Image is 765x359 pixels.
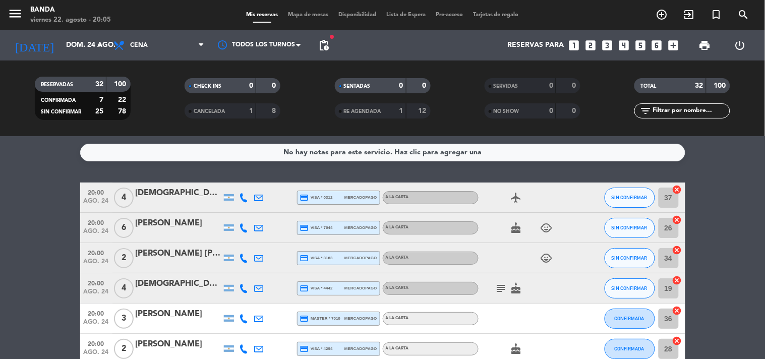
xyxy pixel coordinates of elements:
[194,109,225,114] span: CANCELADA
[541,252,553,264] i: child_care
[605,248,655,268] button: SIN CONFIRMAR
[84,216,109,228] span: 20:00
[399,107,403,114] strong: 1
[136,338,221,351] div: [PERSON_NAME]
[114,188,134,208] span: 4
[114,81,128,88] strong: 100
[114,218,134,238] span: 6
[241,12,283,18] span: Mis reservas
[333,12,381,18] span: Disponibilidad
[422,82,428,89] strong: 0
[344,109,381,114] span: RE AGENDADA
[672,215,682,225] i: cancel
[136,187,221,200] div: [DEMOGRAPHIC_DATA][PERSON_NAME]
[344,285,377,291] span: mercadopago
[136,247,221,260] div: [PERSON_NAME] [PERSON_NAME]
[541,222,553,234] i: child_care
[711,9,723,21] i: turned_in_not
[249,107,253,114] strong: 1
[617,39,630,52] i: looks_4
[667,39,680,52] i: add_box
[300,223,309,232] i: credit_card
[639,105,652,117] i: filter_list
[640,84,656,89] span: TOTAL
[84,186,109,198] span: 20:00
[723,30,757,61] div: LOG OUT
[615,346,644,351] span: CONFIRMADA
[634,39,647,52] i: looks_5
[567,39,580,52] i: looks_one
[329,34,335,40] span: fiber_manual_record
[399,82,403,89] strong: 0
[344,224,377,231] span: mercadopago
[494,109,519,114] span: NO SHOW
[510,282,522,294] i: cake
[605,278,655,298] button: SIN CONFIRMAR
[656,9,668,21] i: add_circle_outline
[30,15,111,25] div: viernes 22. agosto - 20:05
[344,345,377,352] span: mercadopago
[300,284,309,293] i: credit_card
[605,218,655,238] button: SIN CONFIRMAR
[300,284,333,293] span: visa * 4442
[612,255,648,261] span: SIN CONFIRMAR
[84,307,109,319] span: 20:00
[510,222,522,234] i: cake
[283,147,482,158] div: No hay notas para este servicio. Haz clic para agregar una
[94,39,106,51] i: arrow_drop_down
[507,41,564,49] span: Reservas para
[114,309,134,329] span: 3
[272,82,278,89] strong: 0
[283,12,333,18] span: Mapa de mesas
[99,96,103,103] strong: 7
[494,84,518,89] span: SERVIDAS
[95,81,103,88] strong: 32
[136,217,221,230] div: [PERSON_NAME]
[114,278,134,298] span: 4
[300,193,333,202] span: visa * 6312
[572,107,578,114] strong: 0
[95,108,103,115] strong: 25
[249,82,253,89] strong: 0
[386,256,409,260] span: A LA CARTA
[84,198,109,209] span: ago. 24
[672,336,682,346] i: cancel
[695,82,703,89] strong: 32
[41,82,73,87] span: RESERVADAS
[194,84,221,89] span: CHECK INS
[738,9,750,21] i: search
[605,188,655,208] button: SIN CONFIRMAR
[272,107,278,114] strong: 8
[651,39,664,52] i: looks_6
[30,5,111,15] div: Banda
[672,245,682,255] i: cancel
[300,254,333,263] span: visa * 3163
[344,255,377,261] span: mercadopago
[344,84,371,89] span: SENTADAS
[683,9,695,21] i: exit_to_app
[672,306,682,316] i: cancel
[300,344,333,353] span: visa * 4294
[300,193,309,202] i: credit_card
[84,247,109,258] span: 20:00
[615,316,644,321] span: CONFIRMADA
[84,337,109,349] span: 20:00
[386,286,409,290] span: A LA CARTA
[344,315,377,322] span: mercadopago
[418,107,428,114] strong: 12
[84,288,109,300] span: ago. 24
[510,343,522,355] i: cake
[41,98,76,103] span: CONFIRMADA
[136,277,221,290] div: [DEMOGRAPHIC_DATA][PERSON_NAME]
[652,105,730,116] input: Filtrar por nombre...
[300,254,309,263] i: credit_card
[734,39,746,51] i: power_settings_new
[118,108,128,115] strong: 78
[672,185,682,195] i: cancel
[714,82,728,89] strong: 100
[8,6,23,25] button: menu
[386,346,409,350] span: A LA CARTA
[8,34,61,56] i: [DATE]
[699,39,711,51] span: print
[601,39,614,52] i: looks_3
